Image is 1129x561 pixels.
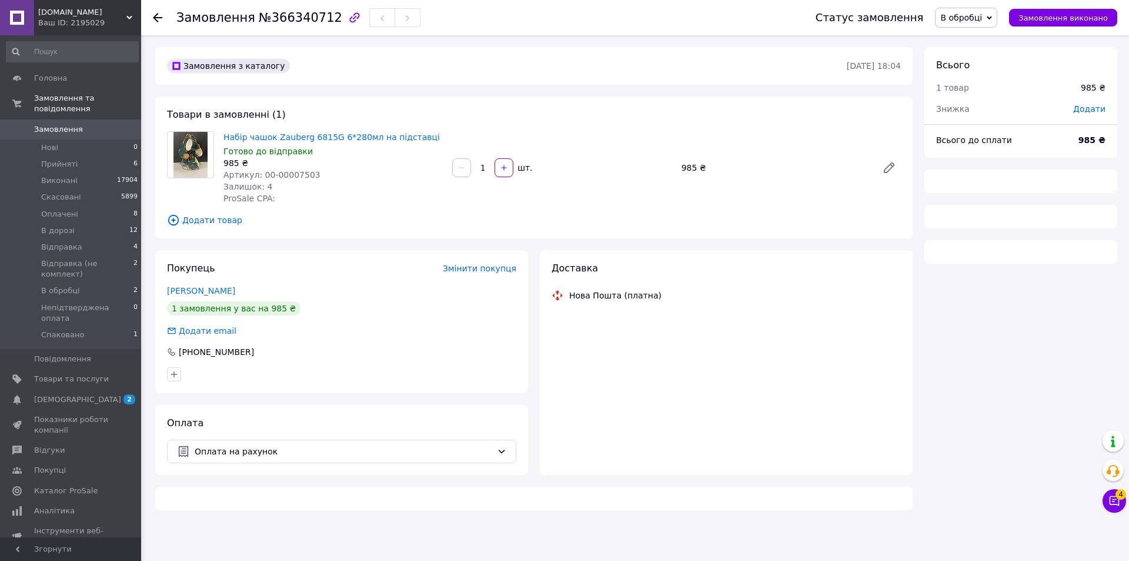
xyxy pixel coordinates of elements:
[167,417,203,429] span: Оплата
[1103,489,1126,513] button: Чат з покупцем4
[178,325,238,337] div: Додати email
[34,73,67,84] span: Головна
[173,132,208,178] img: Набір чашок Zauberg 6815G 6*280мл на підставці
[41,258,133,280] span: Відправка (не комплект)
[877,156,901,180] a: Редагувати
[34,394,121,405] span: [DEMOGRAPHIC_DATA]
[41,303,133,324] span: Непідтверджена оплата
[121,192,138,203] span: 5899
[34,124,83,135] span: Замовлення
[41,142,58,153] span: Нові
[34,506,75,516] span: Аналітика
[167,214,901,227] span: Додати товар
[117,175,138,186] span: 17904
[936,104,970,114] span: Знижка
[34,465,66,476] span: Покупці
[41,192,81,203] span: Скасовані
[223,182,273,191] span: Залишок: 4
[1018,14,1108,22] span: Замовлення виконано
[443,264,516,273] span: Змінити покупця
[133,209,138,220] span: 8
[940,13,982,22] span: В обробці
[223,170,320,180] span: Артикул: 00-00007503
[936,59,970,71] span: Всього
[223,132,440,142] a: Набір чашок Zauberg 6815G 6*280мл на підставці
[816,12,924,24] div: Статус замовлення
[223,194,275,203] span: ProSale CPA:
[133,142,138,153] span: 0
[133,303,138,324] span: 0
[167,301,300,316] div: 1 замовлення у вас на 985 ₴
[847,61,901,71] time: [DATE] 18:04
[129,225,138,236] span: 12
[41,175,78,186] span: Виконані
[167,59,290,73] div: Замовлення з каталогу
[41,242,82,253] span: Відправка
[677,160,873,176] div: 985 ₴
[133,330,138,340] span: 1
[34,526,109,547] span: Інструменти веб-майстра та SEO
[552,263,598,274] span: Доставка
[34,486,98,496] span: Каталог ProSale
[133,242,138,253] span: 4
[178,346,255,358] div: [PHONE_NUMBER]
[1081,82,1105,94] div: 985 ₴
[133,258,138,280] span: 2
[259,11,342,25] span: №366340712
[515,162,533,174] div: шт.
[167,286,235,296] a: [PERSON_NAME]
[1073,104,1105,114] span: Додати
[34,374,109,384] span: Товари та послуги
[936,83,969,92] span: 1 товар
[1009,9,1117,26] button: Замовлення виконано
[34,354,91,364] span: Повідомлення
[153,12,162,24] div: Повернутися назад
[38,18,141,28] div: Ваш ID: 2195029
[6,41,139,62] input: Пошук
[223,157,443,169] div: 985 ₴
[936,135,1012,145] span: Всього до сплати
[166,325,238,337] div: Додати email
[1115,489,1126,500] span: 4
[1078,135,1105,145] b: 985 ₴
[41,209,78,220] span: Оплачені
[41,286,80,296] span: В обробці
[223,147,313,156] span: Готово до відправки
[167,109,286,120] span: Товари в замовленні (1)
[566,290,664,301] div: Нова Пошта (платна)
[41,225,75,236] span: В дорозі
[41,330,84,340] span: Спаковано
[123,394,135,404] span: 2
[41,159,78,170] span: Прийняті
[34,445,65,456] span: Відгуки
[167,263,215,274] span: Покупець
[34,414,109,436] span: Показники роботи компанії
[34,93,141,114] span: Замовлення та повідомлення
[133,286,138,296] span: 2
[195,445,492,458] span: Оплата на рахунок
[38,7,126,18] span: dellux.com.ua
[176,11,255,25] span: Замовлення
[133,159,138,170] span: 6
